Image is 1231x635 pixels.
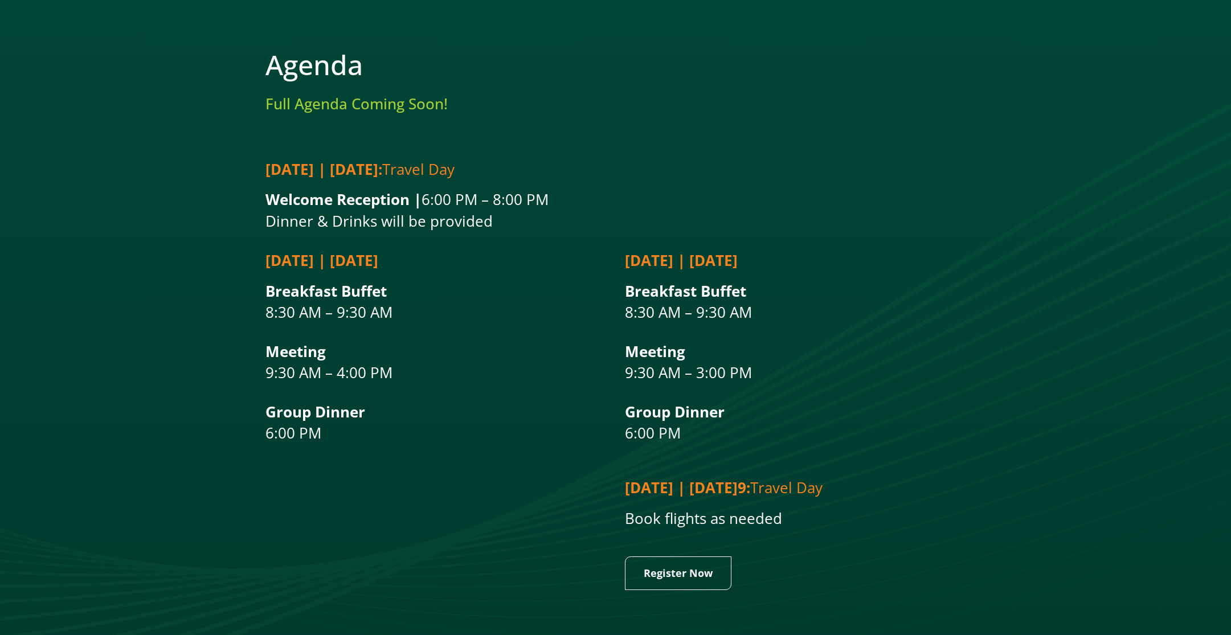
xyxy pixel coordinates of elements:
strong: Breakfast Buffet [265,281,387,301]
p: 9:30 AM – 3:00 PM [625,341,966,384]
strong: Group Dinner [625,402,725,422]
strong: Welcome Reception [265,189,410,210]
h3: Full Agenda Coming Soon! [265,95,966,113]
strong: [DATE] | [DATE] [265,250,378,271]
a: Register Now [625,556,731,590]
h2: Agenda [265,48,966,81]
strong: [DATE] | [DATE] [625,477,738,498]
p: 8:30 AM – 9:30 AM [625,281,966,323]
p: 6:00 PM [625,402,966,444]
strong: Meeting [265,341,326,362]
p: 9:30 AM – 4:00 PM [265,341,607,384]
strong: Meeting [625,341,685,362]
p: Travel Day [625,477,966,498]
p: 6:00 PM [265,402,607,444]
p: Book flights as needed [625,508,966,529]
p: Travel Day [265,159,966,180]
strong: Breakfast Buffet [625,281,746,301]
strong: Group Dinner [265,402,365,422]
p: 6:00 PM – 8:00 PM Dinner & Drinks will be provided [265,189,966,232]
strong: Register Now [644,566,713,580]
strong: | [414,189,422,210]
strong: 9: [625,477,750,498]
strong: [DATE] | [DATE] [625,250,738,271]
p: 8:30 AM – 9:30 AM [265,281,607,323]
strong: [DATE] | [DATE]: [265,159,382,179]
